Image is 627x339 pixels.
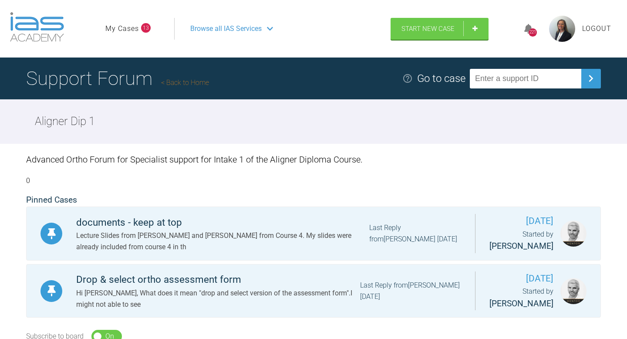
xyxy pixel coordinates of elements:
[391,18,489,40] a: Start New Case
[161,78,209,87] a: Back to Home
[76,230,369,252] div: Lecture Slides from [PERSON_NAME] and [PERSON_NAME] from Course 4. My slides were already include...
[470,69,581,88] input: Enter a support ID
[26,63,209,94] h1: Support Forum
[35,112,95,131] h2: Aligner Dip 1
[560,278,587,304] img: Ross Hobson
[10,12,64,42] img: logo-light.3e3ef733.png
[141,23,151,33] span: 13
[105,23,139,34] a: My Cases
[401,25,455,33] span: Start New Case
[489,271,553,286] span: [DATE]
[26,144,601,175] div: Advanced Ortho Forum for Specialist support for Intake 1 of the Aligner Diploma Course.
[489,214,553,228] span: [DATE]
[46,228,57,239] img: Pinned
[26,207,601,261] a: Pinneddocuments - keep at topLecture Slides from [PERSON_NAME] and [PERSON_NAME] from Course 4. M...
[369,222,461,244] div: Last Reply from [PERSON_NAME] [DATE]
[360,280,461,302] div: Last Reply from [PERSON_NAME] [DATE]
[46,285,57,296] img: Pinned
[489,298,553,308] span: [PERSON_NAME]
[76,272,360,288] div: Drop & select ortho assessment form
[584,71,598,85] img: chevronRight.28bd32b0.svg
[402,73,413,84] img: help.e70b9f3d.svg
[489,241,553,251] span: [PERSON_NAME]
[190,23,262,34] span: Browse all IAS Services
[549,16,575,42] img: profile.png
[582,23,611,34] a: Logout
[489,229,553,253] div: Started by
[560,220,587,247] img: Ross Hobson
[26,264,601,318] a: PinnedDrop & select ortho assessment formHi [PERSON_NAME], What does it mean "drop and select ver...
[26,193,601,207] h2: Pinned Cases
[76,288,360,310] div: Hi [PERSON_NAME], What does it mean "drop and select version of the assessment form".I might not ...
[489,286,553,310] div: Started by
[417,70,465,87] div: Go to case
[76,215,369,231] div: documents - keep at top
[529,28,537,37] div: 221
